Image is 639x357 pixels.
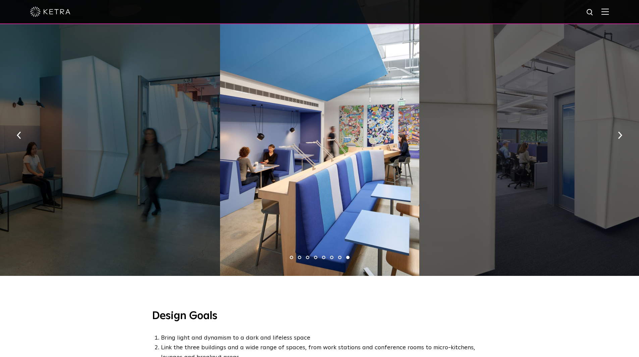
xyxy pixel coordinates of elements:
[152,309,487,323] h3: Design Goals
[601,8,609,15] img: Hamburger%20Nav.svg
[618,131,622,139] img: arrow-right-black.svg
[161,333,487,343] li: Bring light and dynamism to a dark and lifeless space
[30,7,70,17] img: ketra-logo-2019-white
[17,131,21,139] img: arrow-left-black.svg
[586,8,594,17] img: search icon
